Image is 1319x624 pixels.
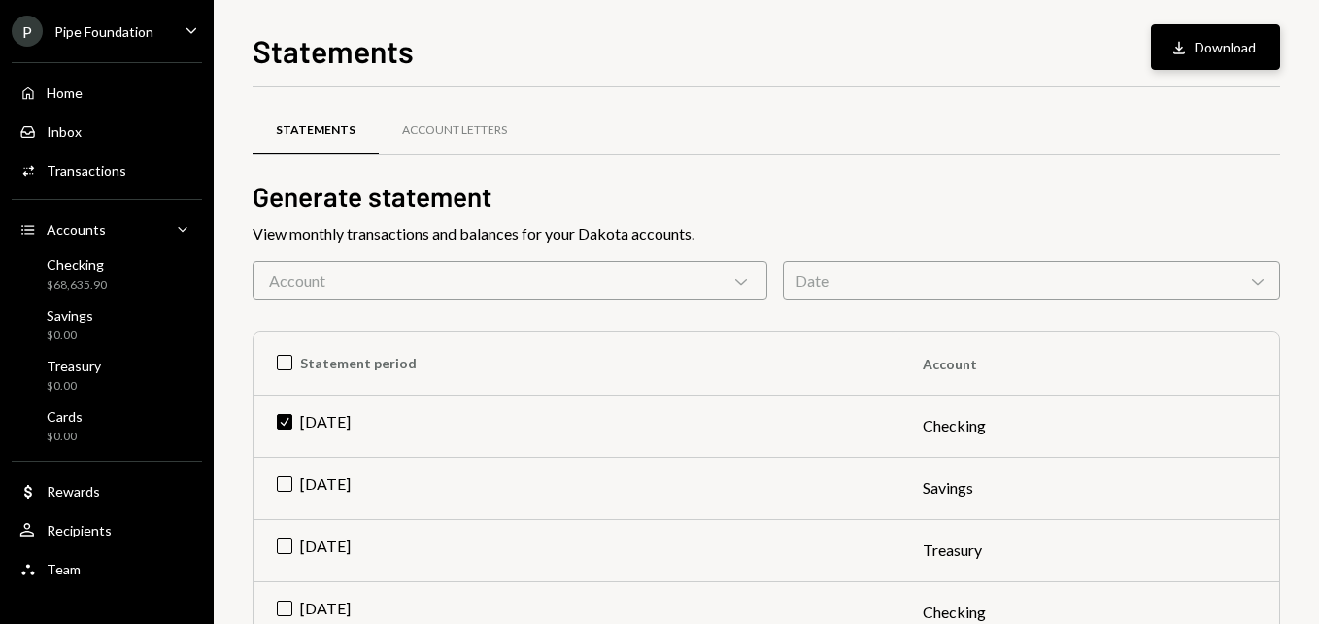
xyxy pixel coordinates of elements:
[12,251,202,297] a: Checking$68,635.90
[47,483,100,500] div: Rewards
[253,31,414,70] h1: Statements
[12,212,202,247] a: Accounts
[47,85,83,101] div: Home
[47,222,106,238] div: Accounts
[47,408,83,425] div: Cards
[47,429,83,445] div: $0.00
[47,257,107,273] div: Checking
[47,123,82,140] div: Inbox
[47,328,93,344] div: $0.00
[402,122,507,139] div: Account Letters
[12,75,202,110] a: Home
[47,307,93,324] div: Savings
[12,114,202,149] a: Inbox
[253,106,379,156] a: Statements
[12,512,202,547] a: Recipients
[899,332,1279,395] th: Account
[47,522,112,538] div: Recipients
[12,352,202,399] a: Treasury$0.00
[12,473,202,508] a: Rewards
[379,106,530,156] a: Account Letters
[1151,24,1280,70] button: Download
[54,23,153,40] div: Pipe Foundation
[12,16,43,47] div: P
[12,301,202,348] a: Savings$0.00
[899,457,1279,519] td: Savings
[783,261,1280,300] div: Date
[12,551,202,586] a: Team
[47,378,101,395] div: $0.00
[253,178,1280,216] h2: Generate statement
[47,162,126,179] div: Transactions
[47,358,101,374] div: Treasury
[253,261,767,300] div: Account
[899,519,1279,581] td: Treasury
[47,561,81,577] div: Team
[276,122,355,139] div: Statements
[12,402,202,449] a: Cards$0.00
[12,153,202,188] a: Transactions
[47,277,107,294] div: $68,635.90
[253,223,1280,246] div: View monthly transactions and balances for your Dakota accounts.
[899,395,1279,457] td: Checking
